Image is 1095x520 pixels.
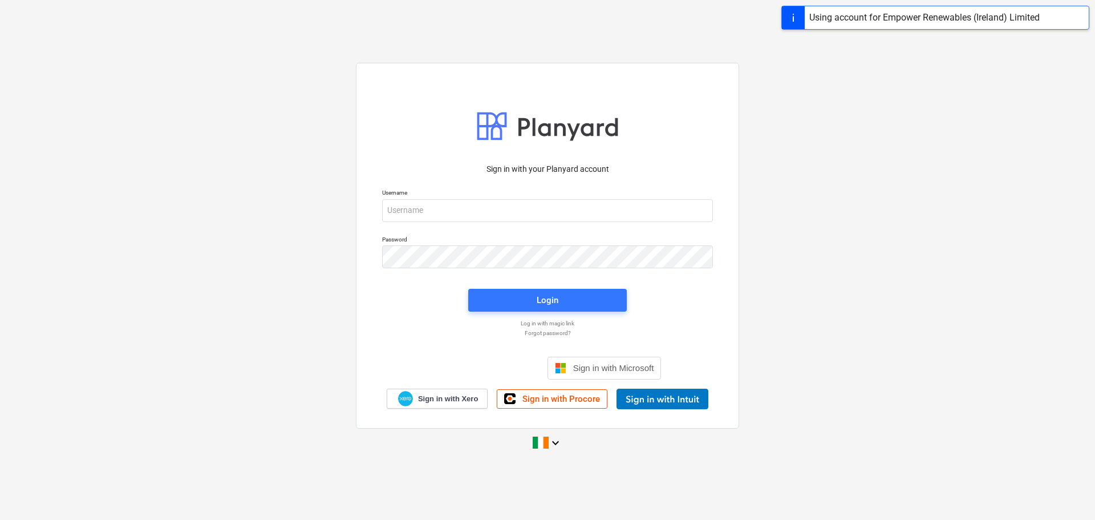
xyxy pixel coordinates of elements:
[522,394,600,404] span: Sign in with Procore
[382,199,713,222] input: Username
[376,320,719,327] a: Log in with magic link
[549,436,562,450] i: keyboard_arrow_down
[573,363,654,373] span: Sign in with Microsoft
[382,236,713,245] p: Password
[537,293,558,308] div: Login
[398,391,413,406] img: Xero logo
[382,189,713,199] p: Username
[387,389,488,409] a: Sign in with Xero
[468,289,627,312] button: Login
[497,389,607,409] a: Sign in with Procore
[382,163,713,175] p: Sign in with your Planyard account
[809,11,1040,25] div: Using account for Empower Renewables (Ireland) Limited
[428,356,544,381] iframe: Sign in with Google Button
[376,329,719,337] a: Forgot password?
[555,362,566,374] img: Microsoft logo
[418,394,478,404] span: Sign in with Xero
